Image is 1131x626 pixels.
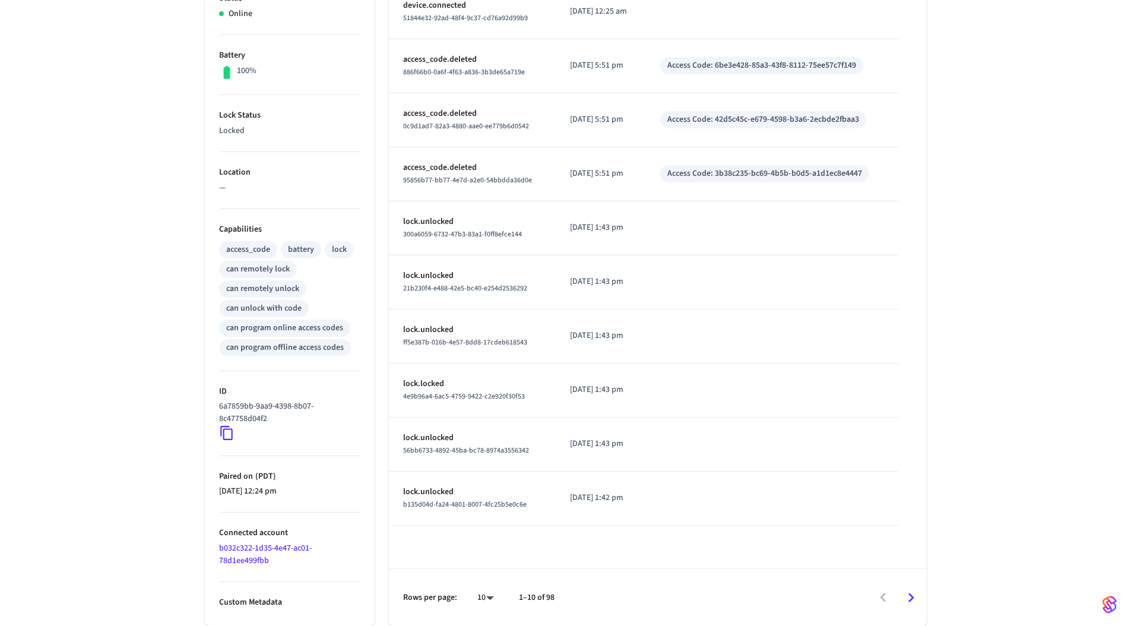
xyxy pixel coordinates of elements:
span: 0c9d1ad7-82a3-4880-aae0-ee779b6d0542 [403,121,529,131]
span: 300a6059-6732-47b3-83a1-f0ff8efce144 [403,229,522,239]
div: battery [288,244,314,256]
div: can remotely lock [226,263,290,276]
p: [DATE] 12:24 pm [219,485,360,498]
p: lock.unlocked [403,486,541,498]
p: [DATE] 1:43 pm [570,222,632,234]
p: Custom Metadata [219,596,360,609]
p: access_code.deleted [403,53,541,66]
p: Online [229,8,252,20]
div: can program offline access codes [226,342,344,354]
p: lock.locked [403,378,541,390]
p: [DATE] 1:43 pm [570,330,632,342]
button: Go to next page [897,584,925,612]
p: Location [219,166,360,179]
p: lock.unlocked [403,432,541,444]
span: 21b230f4-e488-42e5-bc40-e254d2536292 [403,283,527,293]
p: [DATE] 1:43 pm [570,276,632,288]
span: 4e9b96a4-6ac5-4759-9422-c2e920f30f53 [403,391,525,401]
p: Paired on [219,470,360,483]
p: Locked [219,125,360,137]
span: 56bb6733-4892-45ba-bc78-8974a3556342 [403,445,529,456]
img: SeamLogoGradient.69752ec5.svg [1103,595,1117,614]
p: 1–10 of 98 [519,592,555,604]
p: Connected account [219,527,360,539]
p: Capabilities [219,223,360,236]
p: [DATE] 12:25 am [570,5,632,18]
p: Battery [219,49,360,62]
p: — [219,182,360,194]
p: 6a7859bb-9aa9-4398-8b07-8c47758d04f2 [219,400,356,425]
div: 10 [471,589,500,606]
div: access_code [226,244,270,256]
p: Rows per page: [403,592,457,604]
p: [DATE] 1:43 pm [570,438,632,450]
p: Lock Status [219,109,360,122]
span: 886f66b0-0a6f-4f63-a836-3b3de65a719e [403,67,525,77]
div: Access Code: 3b38c235-bc69-4b5b-b0d5-a1d1ec8e4447 [667,167,862,180]
div: lock [332,244,347,256]
div: can program online access codes [226,322,343,334]
span: ( PDT ) [253,470,276,482]
div: Access Code: 42d5c45c-e679-4598-b3a6-2ecbde2fbaa3 [667,113,859,126]
div: Access Code: 6be3e428-85a3-43f8-8112-75ee57c7f149 [667,59,856,72]
p: 100% [237,65,256,77]
p: [DATE] 5:51 pm [570,113,632,126]
p: lock.unlocked [403,216,541,228]
span: ff5e387b-016b-4e57-8dd8-17cdeb618543 [403,337,527,347]
span: 51844e32-92ad-48f4-9c37-cd76a92d99b9 [403,13,528,23]
p: [DATE] 5:51 pm [570,167,632,180]
span: b135d04d-fa24-4801-8007-4fc25b5e0c6e [403,499,527,510]
div: can unlock with code [226,302,302,315]
p: lock.unlocked [403,270,541,282]
p: ID [219,385,360,398]
a: b032c322-1d35-4e47-ac01-78d1ee499fbb [219,542,312,567]
p: access_code.deleted [403,162,541,174]
p: access_code.deleted [403,108,541,120]
div: can remotely unlock [226,283,299,295]
p: [DATE] 1:42 pm [570,492,632,504]
p: [DATE] 5:51 pm [570,59,632,72]
p: [DATE] 1:43 pm [570,384,632,396]
span: 95856b77-bb77-4e7d-a2e0-54bbdda36d0e [403,175,532,185]
p: lock.unlocked [403,324,541,336]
